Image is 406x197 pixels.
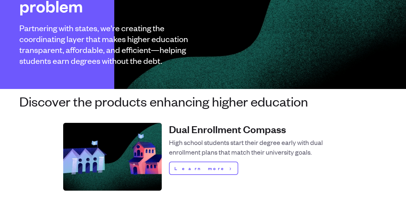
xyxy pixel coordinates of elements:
h4: Dual Enrollment Compass [169,123,343,135]
span: Learn more [174,165,227,172]
h2: Partnering with states, we're creating the coordinating layer that makes higher education transpa... [19,22,193,66]
img: Dual Enrollment Compass [63,123,162,191]
a: Learn more [169,162,238,175]
h3: Discover the products enhancing higher education [19,94,387,108]
p: High school students start their degree early with dual enrollment plans that match their univers... [169,137,343,157]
